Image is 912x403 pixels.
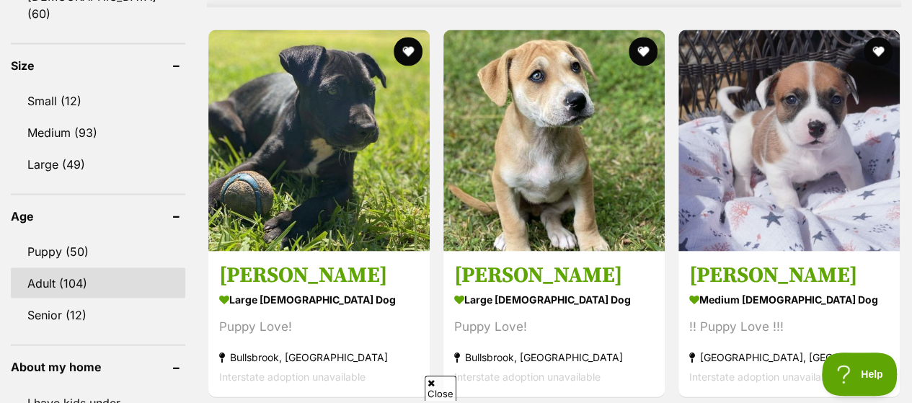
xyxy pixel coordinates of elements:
[105,1,114,11] img: adc.png
[443,251,665,397] a: [PERSON_NAME] large [DEMOGRAPHIC_DATA] Dog Puppy Love! Bullsbrook, [GEOGRAPHIC_DATA] Interstate a...
[689,347,889,367] strong: [GEOGRAPHIC_DATA], [GEOGRAPHIC_DATA]
[454,317,654,337] div: Puppy Love!
[689,262,889,289] h3: [PERSON_NAME]
[689,289,889,310] strong: medium [DEMOGRAPHIC_DATA] Dog
[219,317,419,337] div: Puppy Love!
[219,289,419,310] strong: large [DEMOGRAPHIC_DATA] Dog
[11,236,185,267] a: Puppy (50)
[219,371,366,383] span: Interstate adoption unavailable
[689,317,889,337] div: !! Puppy Love !!!
[11,268,185,298] a: Adult (104)
[11,59,185,72] header: Size
[425,376,456,401] span: Close
[689,371,836,383] span: Interstate adoption unavailable
[11,210,185,223] header: Age
[454,371,601,383] span: Interstate adoption unavailable
[454,347,654,367] strong: Bullsbrook, [GEOGRAPHIC_DATA]
[11,360,185,373] header: About my home
[443,30,665,252] img: Marshall - Mixed breed Dog
[454,262,654,289] h3: [PERSON_NAME]
[629,37,658,66] button: favourite
[208,30,430,252] img: Lawson - Mixed breed Dog
[394,37,422,66] button: favourite
[822,353,898,396] iframe: Help Scout Beacon - Open
[454,289,654,310] strong: large [DEMOGRAPHIC_DATA] Dog
[678,30,900,252] img: Theodore - Mixed breed x Jack Russell Terrier x Staffordshire Bull Terrier Dog
[11,118,185,148] a: Medium (93)
[864,37,893,66] button: favourite
[11,300,185,330] a: Senior (12)
[219,347,419,367] strong: Bullsbrook, [GEOGRAPHIC_DATA]
[208,251,430,397] a: [PERSON_NAME] large [DEMOGRAPHIC_DATA] Dog Puppy Love! Bullsbrook, [GEOGRAPHIC_DATA] Interstate a...
[11,86,185,116] a: Small (12)
[678,251,900,397] a: [PERSON_NAME] medium [DEMOGRAPHIC_DATA] Dog !! Puppy Love !!! [GEOGRAPHIC_DATA], [GEOGRAPHIC_DATA...
[11,149,185,180] a: Large (49)
[219,262,419,289] h3: [PERSON_NAME]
